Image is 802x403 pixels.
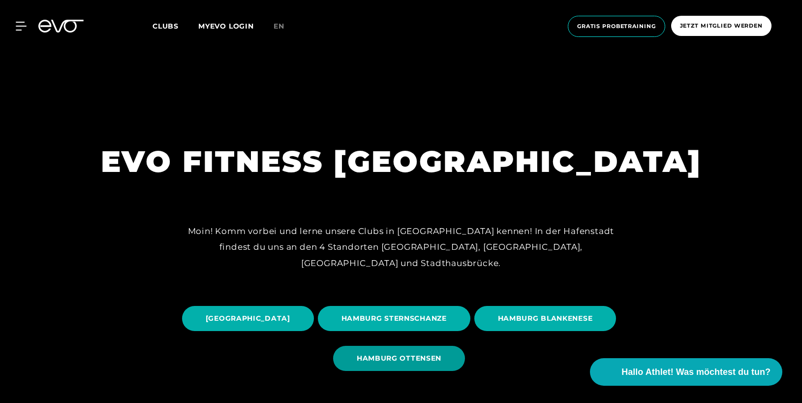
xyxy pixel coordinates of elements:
a: Gratis Probetraining [565,16,668,37]
a: Clubs [153,21,198,31]
span: HAMBURG STERNSCHANZE [341,313,447,324]
span: Jetzt Mitglied werden [680,22,763,30]
a: HAMBURG BLANKENESE [474,299,620,338]
span: Gratis Probetraining [577,22,656,31]
span: Clubs [153,22,179,31]
a: MYEVO LOGIN [198,22,254,31]
a: Jetzt Mitglied werden [668,16,774,37]
span: HAMBURG OTTENSEN [357,353,441,364]
button: Hallo Athlet! Was möchtest du tun? [590,358,782,386]
h1: EVO FITNESS [GEOGRAPHIC_DATA] [101,142,702,181]
div: Moin! Komm vorbei und lerne unsere Clubs in [GEOGRAPHIC_DATA] kennen! In der Hafenstadt findest d... [180,223,622,271]
a: HAMBURG OTTENSEN [333,338,469,378]
a: en [274,21,296,32]
span: en [274,22,284,31]
span: [GEOGRAPHIC_DATA] [206,313,290,324]
a: HAMBURG STERNSCHANZE [318,299,474,338]
span: HAMBURG BLANKENESE [498,313,593,324]
a: [GEOGRAPHIC_DATA] [182,299,318,338]
span: Hallo Athlet! Was möchtest du tun? [621,366,771,379]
